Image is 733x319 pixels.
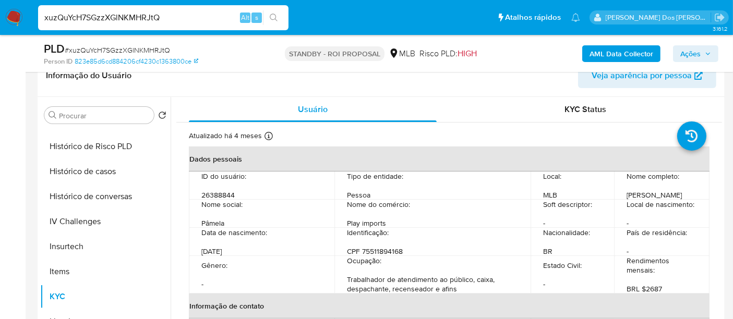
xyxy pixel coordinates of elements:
span: Veja aparência por pessoa [592,63,692,88]
p: Nacionalidade : [462,229,509,239]
button: Ações [673,45,718,62]
span: Ações [680,45,701,62]
p: País de residência : [592,229,653,239]
button: Histórico de conversas [40,184,171,209]
button: IV Challenges [40,209,171,234]
p: Soft descriptor : [462,204,511,214]
button: Items [40,259,171,284]
p: [PERSON_NAME] [592,184,650,193]
button: Insurtech [40,234,171,259]
p: BR [513,229,523,239]
span: Risco PLD: [419,48,477,59]
p: Nome social : [201,204,243,214]
button: Veja aparência por pessoa [578,63,716,88]
div: MLB [389,48,415,59]
p: Local : [462,179,480,189]
p: Trabalhador de atendimento ao público, caixa, despachante, recenseador e afins [332,256,433,293]
p: Local de nascimento : [592,204,660,214]
b: PLD [44,40,65,57]
p: - [515,204,518,214]
p: - [664,204,666,214]
button: Histórico de Risco PLD [40,134,171,159]
button: search-icon [263,10,284,25]
th: Informação de contato [189,293,710,318]
span: Usuário [298,103,328,115]
span: HIGH [458,47,477,59]
a: 823e85d6cd884206cf4230c1363800ce [75,57,198,66]
p: Tipo de entidade : [332,179,388,189]
p: Pessoa [392,179,417,189]
a: Sair [714,12,725,23]
h1: Informação do Usuário [46,70,131,81]
p: 26388844 [250,179,284,189]
button: KYC [40,284,171,309]
p: Nome do comércio : [332,200,395,209]
b: AML Data Collector [590,45,653,62]
button: Retornar ao pedido padrão [158,111,166,122]
button: AML Data Collector [582,45,660,62]
span: Alt [241,13,249,22]
p: [DATE] [271,229,293,239]
p: Ocupação : [332,247,366,256]
p: Identificação : [332,225,374,234]
p: STANDBY - ROI PROPOSAL [285,46,384,61]
p: Play imports [332,209,372,218]
input: Pesquise usuários ou casos... [38,11,289,24]
p: renato.lopes@mercadopago.com.br [606,13,711,22]
p: Data de nascimento : [201,229,267,239]
button: Procurar [49,111,57,119]
p: Gênero : [201,265,227,275]
p: Nome completo : [592,175,645,184]
b: Person ID [44,57,73,66]
p: Rendimentos mensais : [592,261,665,270]
span: KYC Status [565,103,607,115]
p: Estado Civil : [462,265,501,275]
span: 3.161.2 [713,24,728,33]
p: Atualizado há 4 meses [189,131,262,141]
span: # xuzQuYcH7SGzzXGlNKMHRJtQ [65,45,170,55]
span: Atalhos rápidos [505,12,561,23]
p: Pâmela [247,204,272,214]
p: MLB [485,179,499,189]
a: Notificações [571,13,580,22]
p: CPF 75511894168 [332,234,389,243]
input: Procurar [59,111,150,120]
button: Histórico de casos [40,159,171,184]
p: - [232,265,234,275]
th: Dados pessoais [189,146,710,171]
span: s [255,13,258,22]
p: - [657,229,659,239]
p: ID do usuário : [201,179,246,189]
p: - [505,265,507,275]
p: BRL $2687 [592,270,628,279]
